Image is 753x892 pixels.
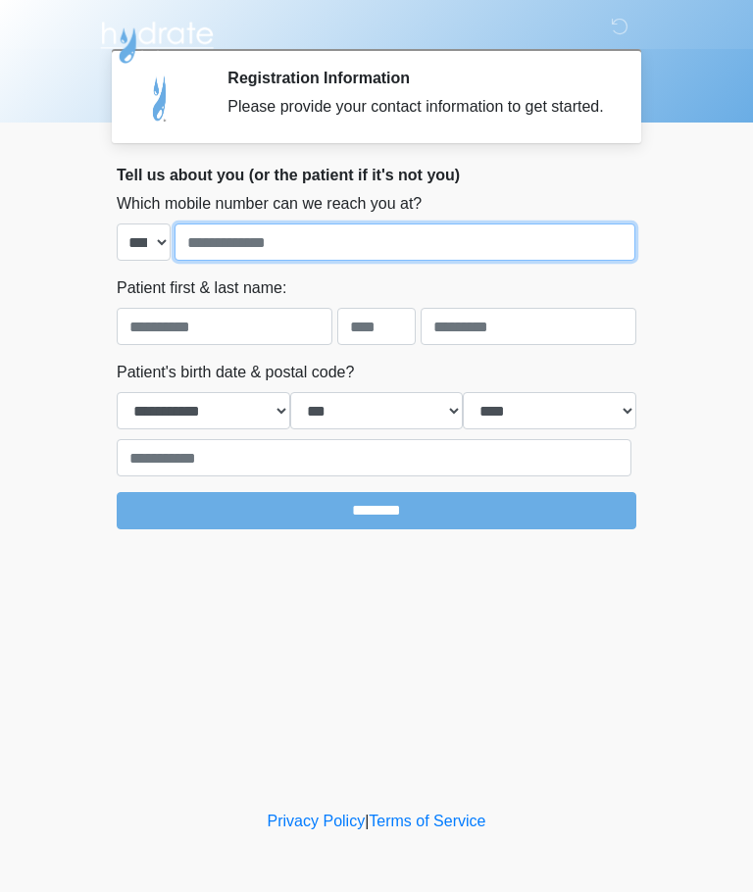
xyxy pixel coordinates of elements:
[369,813,485,829] a: Terms of Service
[117,166,636,184] h2: Tell us about you (or the patient if it's not you)
[117,192,422,216] label: Which mobile number can we reach you at?
[268,813,366,829] a: Privacy Policy
[227,95,607,119] div: Please provide your contact information to get started.
[117,361,354,384] label: Patient's birth date & postal code?
[365,813,369,829] a: |
[131,69,190,127] img: Agent Avatar
[97,15,217,65] img: Hydrate IV Bar - Arcadia Logo
[117,276,286,300] label: Patient first & last name:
